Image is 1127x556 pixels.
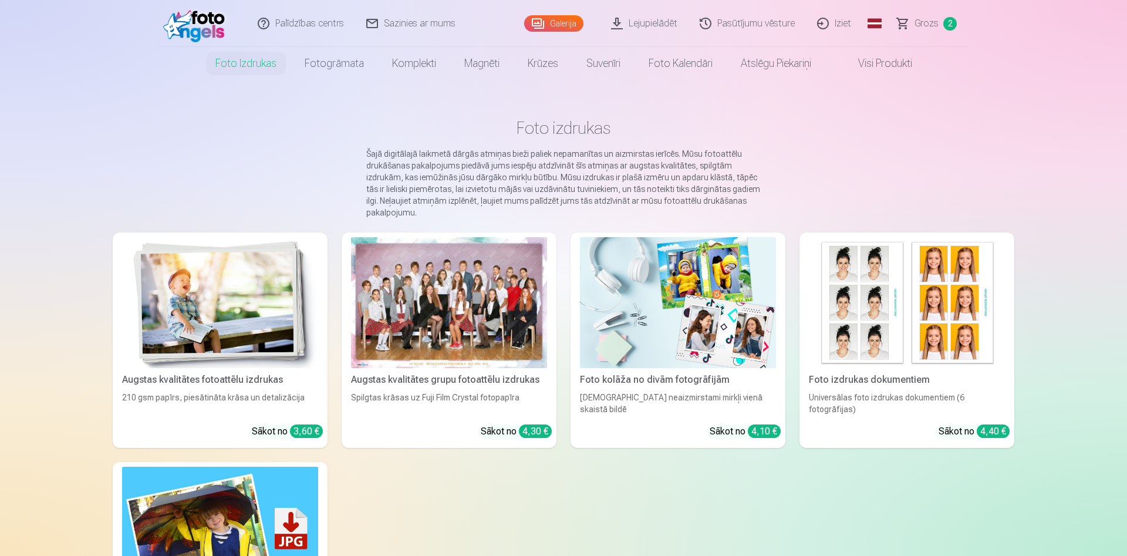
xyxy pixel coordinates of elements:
img: Augstas kvalitātes fotoattēlu izdrukas [122,237,318,368]
h1: Foto izdrukas [122,117,1005,139]
a: Foto kalendāri [635,47,727,80]
div: 4,10 € [748,424,781,438]
a: Magnēti [450,47,514,80]
div: Foto izdrukas dokumentiem [804,373,1010,387]
p: Šajā digitālajā laikmetā dārgās atmiņas bieži paliek nepamanītas un aizmirstas ierīcēs. Mūsu foto... [366,148,761,218]
img: Foto kolāža no divām fotogrāfijām [580,237,776,368]
div: 4,40 € [977,424,1010,438]
div: Spilgtas krāsas uz Fuji Film Crystal fotopapīra [346,392,552,415]
div: Sākot no [481,424,552,439]
div: Augstas kvalitātes fotoattēlu izdrukas [117,373,323,387]
a: Krūzes [514,47,572,80]
div: Sākot no [939,424,1010,439]
div: Sākot no [252,424,323,439]
div: Foto kolāža no divām fotogrāfijām [575,373,781,387]
div: Universālas foto izdrukas dokumentiem (6 fotogrāfijas) [804,392,1010,415]
div: 210 gsm papīrs, piesātināta krāsa un detalizācija [117,392,323,415]
img: /fa1 [163,5,231,42]
a: Suvenīri [572,47,635,80]
a: Galerija [524,15,583,32]
a: Visi produkti [825,47,926,80]
div: 3,60 € [290,424,323,438]
div: [DEMOGRAPHIC_DATA] neaizmirstami mirkļi vienā skaistā bildē [575,392,781,415]
div: 4,30 € [519,424,552,438]
a: Fotogrāmata [291,47,378,80]
a: Augstas kvalitātes fotoattēlu izdrukasAugstas kvalitātes fotoattēlu izdrukas210 gsm papīrs, piesā... [113,232,328,448]
img: Foto izdrukas dokumentiem [809,237,1005,368]
div: Augstas kvalitātes grupu fotoattēlu izdrukas [346,373,552,387]
a: Augstas kvalitātes grupu fotoattēlu izdrukasSpilgtas krāsas uz Fuji Film Crystal fotopapīraSākot ... [342,232,556,448]
div: Sākot no [710,424,781,439]
a: Foto izdrukas [201,47,291,80]
span: 2 [943,17,957,31]
a: Atslēgu piekariņi [727,47,825,80]
a: Foto izdrukas dokumentiemFoto izdrukas dokumentiemUniversālas foto izdrukas dokumentiem (6 fotogr... [799,232,1014,448]
a: Foto kolāža no divām fotogrāfijāmFoto kolāža no divām fotogrāfijām[DEMOGRAPHIC_DATA] neaizmirstam... [571,232,785,448]
span: Grozs [915,16,939,31]
a: Komplekti [378,47,450,80]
